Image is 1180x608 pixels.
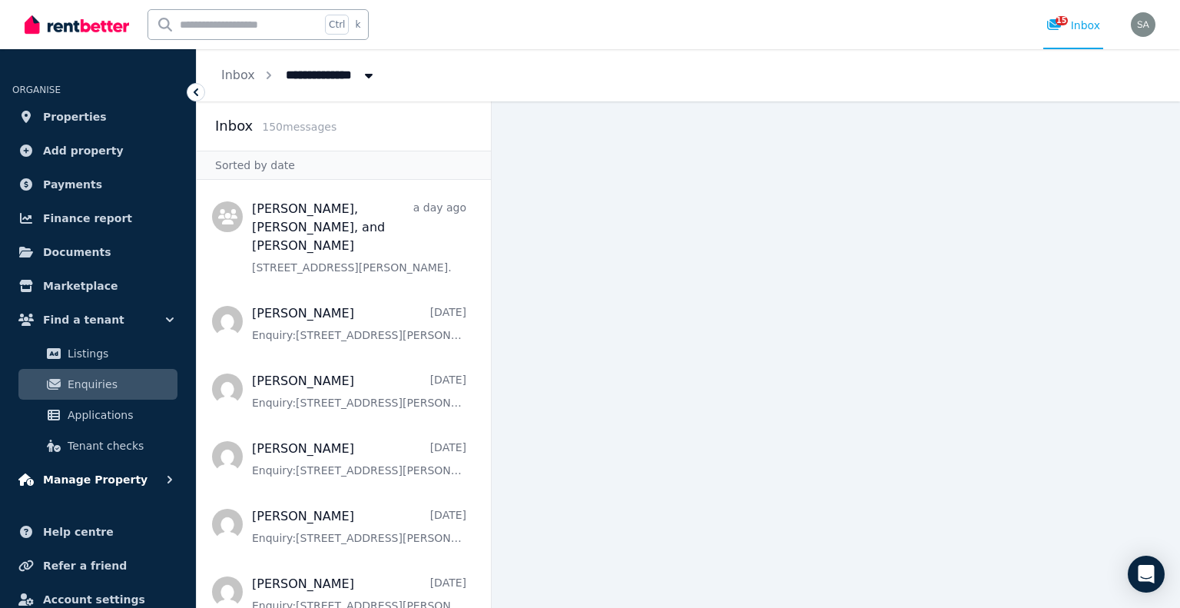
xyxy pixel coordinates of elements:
[197,49,401,101] nav: Breadcrumb
[252,304,466,343] a: [PERSON_NAME][DATE]Enquiry:[STREET_ADDRESS][PERSON_NAME].
[1131,12,1155,37] img: savim83@gmail.com
[43,243,111,261] span: Documents
[262,121,336,133] span: 150 message s
[1046,18,1100,33] div: Inbox
[12,237,184,267] a: Documents
[68,375,171,394] span: Enquiries
[252,372,466,410] a: [PERSON_NAME][DATE]Enquiry:[STREET_ADDRESS][PERSON_NAME].
[12,271,184,301] a: Marketplace
[43,523,114,541] span: Help centre
[1128,556,1165,593] div: Open Intercom Messenger
[43,311,124,329] span: Find a tenant
[12,550,184,581] a: Refer a friend
[43,209,132,228] span: Finance report
[43,277,118,295] span: Marketplace
[18,338,177,369] a: Listings
[12,169,184,200] a: Payments
[18,400,177,430] a: Applications
[12,464,184,495] button: Manage Property
[43,108,107,126] span: Properties
[68,344,171,363] span: Listings
[43,557,127,575] span: Refer a friend
[252,440,466,478] a: [PERSON_NAME][DATE]Enquiry:[STREET_ADDRESS][PERSON_NAME].
[197,151,491,180] div: Sorted by date
[43,470,147,489] span: Manage Property
[1056,16,1068,25] span: 15
[221,68,255,82] a: Inbox
[252,200,466,275] a: [PERSON_NAME], [PERSON_NAME], and [PERSON_NAME]a day ago[STREET_ADDRESS][PERSON_NAME].
[215,115,253,137] h2: Inbox
[68,406,171,424] span: Applications
[43,141,124,160] span: Add property
[43,175,102,194] span: Payments
[12,203,184,234] a: Finance report
[18,369,177,400] a: Enquiries
[12,517,184,547] a: Help centre
[252,507,466,546] a: [PERSON_NAME][DATE]Enquiry:[STREET_ADDRESS][PERSON_NAME].
[355,18,360,31] span: k
[18,430,177,461] a: Tenant checks
[12,101,184,132] a: Properties
[197,180,491,608] nav: Message list
[12,135,184,166] a: Add property
[68,437,171,455] span: Tenant checks
[12,85,61,95] span: ORGANISE
[12,304,184,335] button: Find a tenant
[325,15,349,35] span: Ctrl
[25,13,129,36] img: RentBetter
